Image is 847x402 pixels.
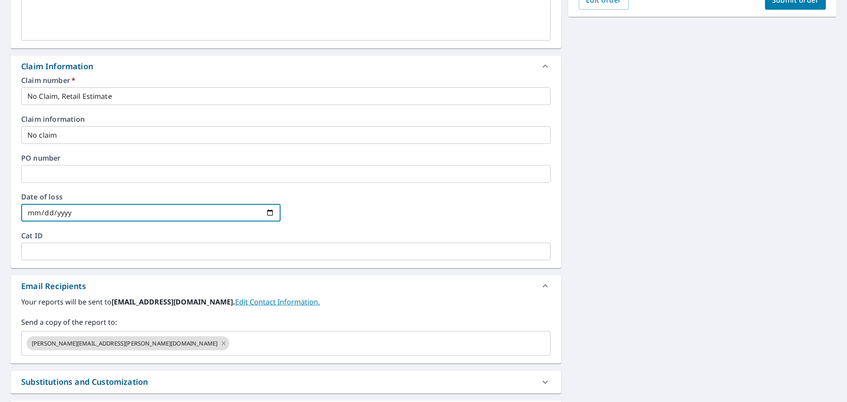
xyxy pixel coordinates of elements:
[21,297,551,307] label: Your reports will be sent to
[21,116,551,123] label: Claim information
[26,339,223,348] span: [PERSON_NAME][EMAIL_ADDRESS][PERSON_NAME][DOMAIN_NAME]
[11,275,561,297] div: Email Recipients
[21,154,551,162] label: PO number
[21,232,551,239] label: Cat ID
[21,77,551,84] label: Claim number
[11,56,561,77] div: Claim Information
[21,376,148,388] div: Substitutions and Customization
[235,297,320,307] a: EditContactInfo
[21,60,93,72] div: Claim Information
[11,371,561,393] div: Substitutions and Customization
[26,336,229,350] div: [PERSON_NAME][EMAIL_ADDRESS][PERSON_NAME][DOMAIN_NAME]
[21,193,281,200] label: Date of loss
[21,317,551,327] label: Send a copy of the report to:
[112,297,235,307] b: [EMAIL_ADDRESS][DOMAIN_NAME].
[21,280,86,292] div: Email Recipients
